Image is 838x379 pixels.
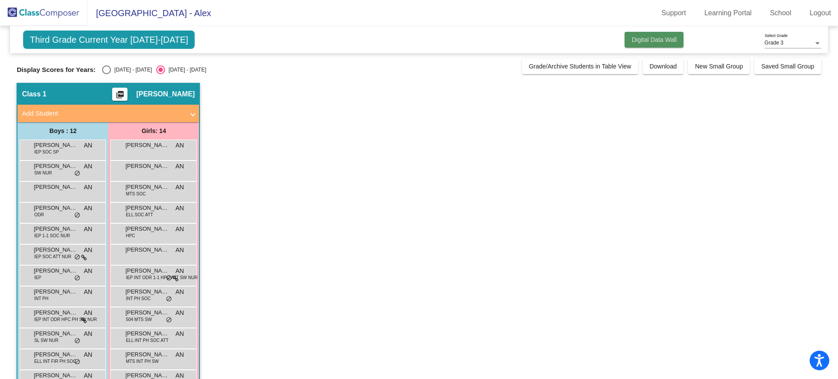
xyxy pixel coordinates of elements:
span: [PERSON_NAME] [136,90,195,99]
span: do_not_disturb_alt [166,275,172,282]
span: MTS INT PH SW [126,358,158,365]
span: IEP SOC ATT NUR [34,253,71,260]
span: [PERSON_NAME] [34,162,77,171]
span: do_not_disturb_alt [74,359,80,365]
button: Digital Data Wall [625,32,683,48]
span: [PERSON_NAME] [125,204,169,212]
span: AN [84,141,92,150]
span: Grade 3 [765,40,783,46]
span: [PERSON_NAME] [34,183,77,191]
span: ELL SOC ATT [126,212,153,218]
span: [PERSON_NAME] [125,266,169,275]
span: [PERSON_NAME] [125,183,169,191]
span: AN [175,162,184,171]
span: [PERSON_NAME] [125,246,169,254]
span: do_not_disturb_alt [74,170,80,177]
span: do_not_disturb_alt [74,338,80,345]
span: AN [175,246,184,255]
a: Support [655,6,693,20]
span: [PERSON_NAME] [34,287,77,296]
span: [PERSON_NAME] [34,141,77,150]
span: Class 1 [22,90,46,99]
span: Third Grade Current Year [DATE]-[DATE] [23,31,195,49]
span: AN [84,287,92,297]
span: AN [84,204,92,213]
span: Download [649,63,677,70]
span: AN [84,183,92,192]
span: [PERSON_NAME] [125,141,169,150]
span: [PERSON_NAME] [34,350,77,359]
span: AN [175,266,184,276]
span: ODR [34,212,44,218]
span: Display Scores for Years: [17,66,96,74]
mat-radio-group: Select an option [102,65,206,74]
div: [DATE] - [DATE] [165,66,206,74]
span: AN [175,329,184,338]
span: [PERSON_NAME] [34,204,77,212]
a: Learning Portal [697,6,759,20]
span: AN [84,329,92,338]
span: INT PH SOC [126,295,151,302]
span: AN [84,350,92,359]
span: [PERSON_NAME] [125,350,169,359]
div: Girls: 14 [108,122,199,140]
span: AN [84,225,92,234]
span: AN [84,162,92,171]
span: HPC [126,232,135,239]
span: IEP [34,274,41,281]
span: [PERSON_NAME] [125,308,169,317]
span: Saved Small Group [761,63,814,70]
span: [PERSON_NAME] [125,225,169,233]
button: Saved Small Group [754,58,821,74]
span: [PERSON_NAME] [125,162,169,171]
span: SL SW NUR [34,337,58,344]
span: AN [84,308,92,318]
span: [PERSON_NAME] [34,266,77,275]
button: Grade/Archive Students in Table View [522,58,639,74]
span: ELL INT PH SOC ATT [126,337,168,344]
div: [DATE] - [DATE] [111,66,152,74]
mat-panel-title: Add Student [22,109,184,119]
div: Boys : 12 [17,122,108,140]
span: Digital Data Wall [632,36,677,43]
span: [PERSON_NAME] [34,225,77,233]
span: INT PH [34,295,48,302]
span: IEP INT ODR HPC PH SW NUR [34,316,97,323]
a: School [763,6,798,20]
button: Print Students Details [112,88,127,101]
span: New Small Group [695,63,743,70]
span: [PERSON_NAME] [125,287,169,296]
span: ELL INT FIR PH SOC [34,358,76,365]
span: IEP INT ODR 1-1 HPC ATT SW NUR [126,274,197,281]
a: Logout [803,6,838,20]
span: AN [175,204,184,213]
span: IEP 1-1 SOC NUR [34,232,70,239]
span: [PERSON_NAME] [125,329,169,338]
span: AN [175,183,184,192]
mat-expansion-panel-header: Add Student [17,105,199,122]
span: IEP SOC SP [34,149,59,155]
span: do_not_disturb_alt [74,212,80,219]
span: AN [175,141,184,150]
span: AN [84,246,92,255]
span: do_not_disturb_alt [166,296,172,303]
span: [PERSON_NAME] [34,329,77,338]
span: [GEOGRAPHIC_DATA] - Alex [87,6,211,20]
span: [PERSON_NAME] [34,308,77,317]
span: do_not_disturb_alt [74,254,80,261]
span: SW NUR [34,170,52,176]
span: MTS SOC [126,191,146,197]
span: Grade/Archive Students in Table View [529,63,632,70]
span: AN [175,225,184,234]
span: [PERSON_NAME] [34,246,77,254]
button: Download [642,58,683,74]
mat-icon: picture_as_pdf [115,90,125,102]
button: New Small Group [688,58,750,74]
span: 504 MTS SW [126,316,151,323]
span: AN [175,350,184,359]
span: AN [84,266,92,276]
span: do_not_disturb_alt [166,317,172,324]
span: AN [175,308,184,318]
span: AN [175,287,184,297]
span: do_not_disturb_alt [74,275,80,282]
